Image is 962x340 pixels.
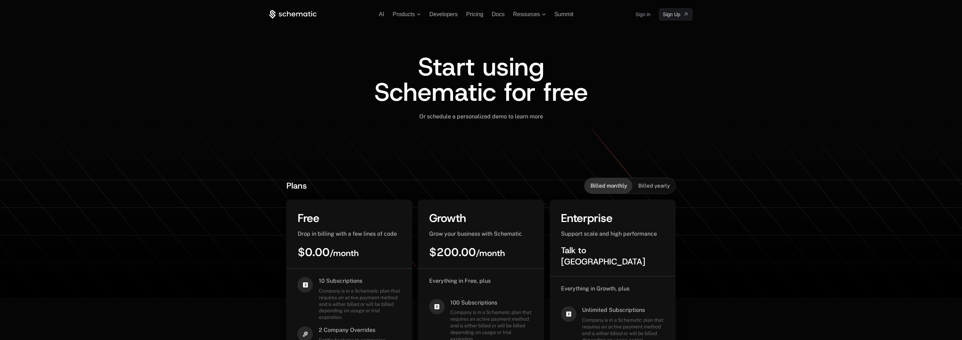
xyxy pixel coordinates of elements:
a: Sign in [635,9,651,20]
span: Talk to [GEOGRAPHIC_DATA] [561,245,645,267]
a: Docs [492,11,504,17]
span: Company is in a Schematic plan that requires an active payment method and is either billed or wil... [318,288,401,321]
span: Enterprise [561,211,613,225]
span: Everything in Free, plus [429,277,491,284]
span: Start using Schematic for free [374,50,588,109]
span: Billed yearly [638,182,670,189]
span: $0.00 [297,245,359,260]
span: Unlimited Subscriptions [582,306,665,314]
span: Billed monthly [590,182,627,189]
span: Products [393,11,415,18]
a: Summit [554,11,573,17]
span: Or schedule a personalized demo to learn more [419,113,543,120]
a: [object Object] [659,8,693,20]
span: Resources [513,11,540,18]
a: AI [379,11,384,17]
sub: / month [476,248,505,259]
span: $200.00 [429,245,505,260]
i: cashapp [297,277,313,293]
span: 10 Subscriptions [318,277,401,285]
span: Everything in Growth, plus [561,285,630,292]
span: Free [297,211,319,225]
sub: / month [329,248,359,259]
span: Growth [429,211,466,225]
span: Drop in billing with a few lines of code [297,230,396,237]
span: Sign Up [663,11,680,18]
span: Plans [286,180,306,191]
span: 100 Subscriptions [450,299,533,307]
i: cashapp [429,299,445,314]
a: Pricing [466,11,483,17]
i: cashapp [561,306,576,322]
span: Support scale and high performance [561,230,657,237]
span: Grow your business with Schematic [429,230,522,237]
a: Developers [429,11,458,17]
span: 2 Company Overrides [318,326,385,334]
